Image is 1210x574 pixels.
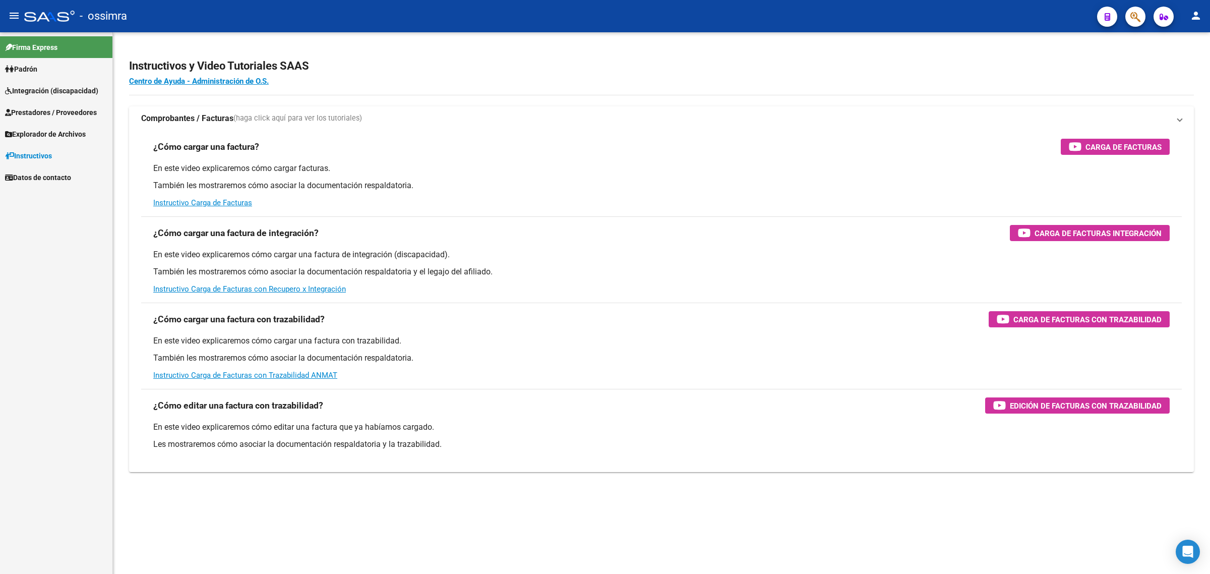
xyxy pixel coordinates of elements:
strong: Comprobantes / Facturas [141,113,233,124]
span: Instructivos [5,150,52,161]
p: En este video explicaremos cómo cargar facturas. [153,163,1170,174]
span: Edición de Facturas con Trazabilidad [1010,399,1162,412]
span: Carga de Facturas [1085,141,1162,153]
div: Open Intercom Messenger [1176,540,1200,564]
span: Carga de Facturas Integración [1035,227,1162,240]
p: También les mostraremos cómo asociar la documentación respaldatoria. [153,353,1170,364]
span: (haga click aquí para ver los tutoriales) [233,113,362,124]
h2: Instructivos y Video Tutoriales SAAS [129,56,1194,76]
h3: ¿Cómo editar una factura con trazabilidad? [153,398,323,413]
button: Carga de Facturas con Trazabilidad [989,311,1170,327]
span: Explorador de Archivos [5,129,86,140]
a: Instructivo Carga de Facturas [153,198,252,207]
span: Padrón [5,64,37,75]
h3: ¿Cómo cargar una factura de integración? [153,226,319,240]
button: Carga de Facturas Integración [1010,225,1170,241]
span: Firma Express [5,42,57,53]
p: En este video explicaremos cómo cargar una factura con trazabilidad. [153,335,1170,347]
p: Les mostraremos cómo asociar la documentación respaldatoria y la trazabilidad. [153,439,1170,450]
div: Comprobantes / Facturas(haga click aquí para ver los tutoriales) [129,131,1194,472]
button: Carga de Facturas [1061,139,1170,155]
p: En este video explicaremos cómo cargar una factura de integración (discapacidad). [153,249,1170,260]
mat-icon: person [1190,10,1202,22]
h3: ¿Cómo cargar una factura? [153,140,259,154]
span: Datos de contacto [5,172,71,183]
a: Centro de Ayuda - Administración de O.S. [129,77,269,86]
h3: ¿Cómo cargar una factura con trazabilidad? [153,312,325,326]
a: Instructivo Carga de Facturas con Recupero x Integración [153,284,346,294]
a: Instructivo Carga de Facturas con Trazabilidad ANMAT [153,371,337,380]
mat-icon: menu [8,10,20,22]
p: En este video explicaremos cómo editar una factura que ya habíamos cargado. [153,422,1170,433]
button: Edición de Facturas con Trazabilidad [985,397,1170,414]
span: Integración (discapacidad) [5,85,98,96]
span: Prestadores / Proveedores [5,107,97,118]
span: Carga de Facturas con Trazabilidad [1013,313,1162,326]
p: También les mostraremos cómo asociar la documentación respaldatoria y el legajo del afiliado. [153,266,1170,277]
mat-expansion-panel-header: Comprobantes / Facturas(haga click aquí para ver los tutoriales) [129,106,1194,131]
span: - ossimra [80,5,127,27]
p: También les mostraremos cómo asociar la documentación respaldatoria. [153,180,1170,191]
